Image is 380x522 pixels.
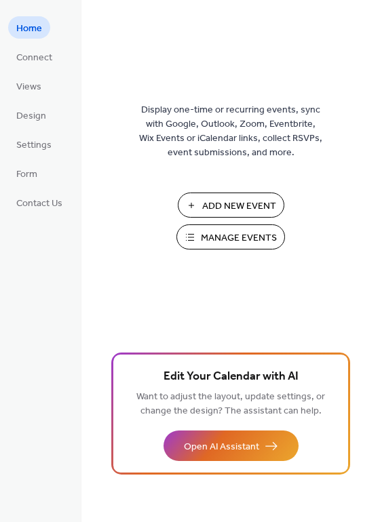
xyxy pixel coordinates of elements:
span: Want to adjust the layout, update settings, or change the design? The assistant can help. [136,388,325,420]
a: Home [8,16,50,39]
span: Home [16,22,42,36]
a: Connect [8,45,60,68]
button: Manage Events [176,224,285,249]
a: Settings [8,133,60,155]
a: Contact Us [8,191,71,214]
span: Contact Us [16,197,62,211]
span: Open AI Assistant [184,440,259,454]
button: Open AI Assistant [164,430,299,461]
span: Views [16,80,41,94]
a: Form [8,162,45,184]
span: Edit Your Calendar with AI [164,367,299,386]
span: Add New Event [202,199,276,214]
span: Settings [16,138,52,153]
span: Connect [16,51,52,65]
span: Design [16,109,46,123]
a: Design [8,104,54,126]
span: Form [16,167,37,182]
span: Display one-time or recurring events, sync with Google, Outlook, Zoom, Eventbrite, Wix Events or ... [139,103,322,160]
button: Add New Event [178,193,284,218]
a: Views [8,75,50,97]
span: Manage Events [201,231,277,245]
